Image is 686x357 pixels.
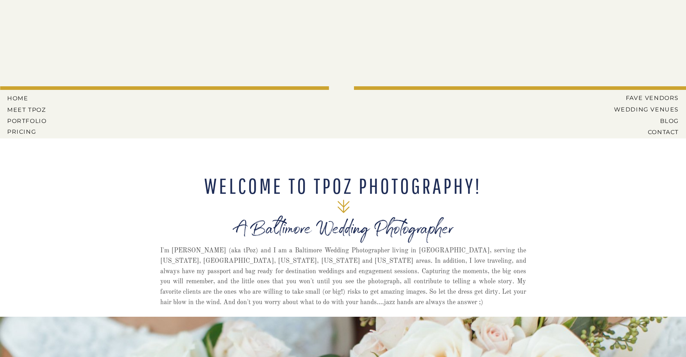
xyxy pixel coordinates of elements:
a: Wedding Venues [603,106,679,113]
a: BLOG [608,118,679,124]
a: MEET tPoz [7,106,46,113]
a: PORTFOLIO [7,118,48,124]
h1: A Baltimore Wedding Photographer [180,224,506,248]
p: I'm [PERSON_NAME] (aka tPoz) and I am a Baltimore Wedding Photographer living in [GEOGRAPHIC_DATA... [160,246,526,313]
a: Pricing [7,128,48,135]
a: Fave Vendors [620,95,679,101]
a: CONTACT [622,129,679,135]
h2: WELCOME TO tPoz Photography! [199,175,486,197]
a: HOME [7,95,40,101]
